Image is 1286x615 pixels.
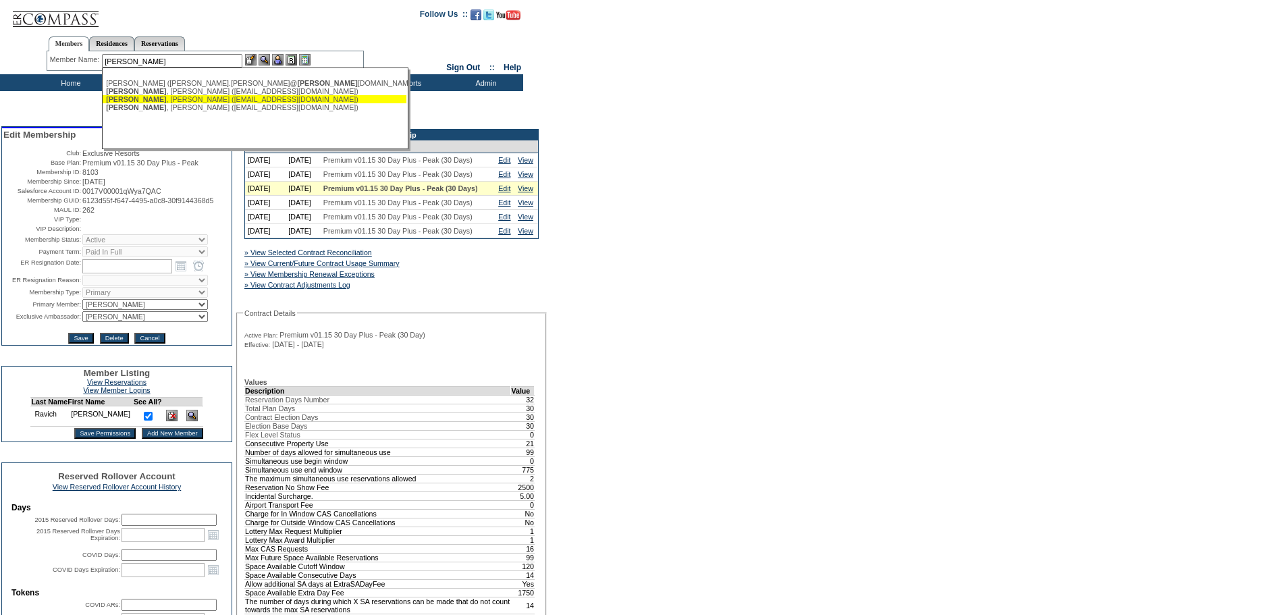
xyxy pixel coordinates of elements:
[106,95,403,103] div: , [PERSON_NAME] ([EMAIL_ADDRESS][DOMAIN_NAME])
[74,428,136,439] input: Save Permissions
[245,500,511,509] td: Airport Transport Fee
[106,87,403,95] div: , [PERSON_NAME] ([EMAIL_ADDRESS][DOMAIN_NAME])
[68,406,134,427] td: [PERSON_NAME]
[498,227,510,235] a: Edit
[245,196,286,210] td: [DATE]
[106,79,403,87] div: [PERSON_NAME] ([PERSON_NAME].[PERSON_NAME]@ [DOMAIN_NAME])
[82,168,99,176] span: 8103
[245,210,286,224] td: [DATE]
[82,159,198,167] span: Premium v01.15 30 Day Plus - Peak
[245,579,511,588] td: Allow additional SA days at ExtraSADayFee
[286,54,297,65] img: Reservations
[245,491,511,500] td: Incidental Surcharge.
[299,54,311,65] img: b_calculator.gif
[3,234,81,245] td: Membership Status:
[286,224,321,238] td: [DATE]
[191,259,206,273] a: Open the time view popup.
[58,471,176,481] span: Reserved Rollover Account
[49,36,90,51] a: Members
[36,528,120,541] label: 2015 Reserved Rollover Days Expiration:
[3,311,81,322] td: Exclusive Ambassador:
[498,213,510,221] a: Edit
[3,225,81,233] td: VIP Description:
[323,156,473,164] span: Premium v01.15 30 Day Plus - Peak (30 Days)
[504,63,521,72] a: Help
[518,213,533,221] a: View
[286,196,321,210] td: [DATE]
[245,535,511,544] td: Lottery Max Award Multiplier
[244,281,350,289] a: » View Contract Adjustments Log
[511,465,535,474] td: 775
[511,404,535,412] td: 30
[3,206,81,214] td: MAUL ID:
[245,597,511,614] td: The number of days during which X SA reservations can be made that do not count towards the max S...
[511,544,535,553] td: 16
[50,54,102,65] div: Member Name:
[3,168,81,176] td: Membership ID:
[82,178,105,186] span: [DATE]
[243,309,297,317] legend: Contract Details
[3,215,81,223] td: VIP Type:
[511,448,535,456] td: 99
[518,156,533,164] a: View
[483,9,494,20] img: Follow us on Twitter
[3,178,81,186] td: Membership Since:
[245,456,511,465] td: Simultaneous use begin window
[511,535,535,544] td: 1
[82,552,120,558] label: COVID Days:
[511,553,535,562] td: 99
[496,10,520,20] img: Subscribe to our YouTube Channel
[323,198,473,207] span: Premium v01.15 30 Day Plus - Peak (30 Days)
[3,299,81,310] td: Primary Member:
[279,331,425,339] span: Premium v01.15 30 Day Plus - Peak (30 Day)
[245,518,511,527] td: Charge for Outside Window CAS Cancellations
[3,196,81,205] td: Membership GUID:
[245,431,300,439] span: Flex Level Status
[244,248,372,257] a: » View Selected Contract Reconciliation
[511,588,535,597] td: 1750
[511,412,535,421] td: 30
[82,187,161,195] span: 0017V00001qWya7QAC
[244,378,267,386] b: Values
[323,213,473,221] span: Premium v01.15 30 Day Plus - Peak (30 Days)
[471,9,481,20] img: Become our fan on Facebook
[134,398,162,406] td: See All?
[11,503,222,512] td: Days
[3,159,81,167] td: Base Plan:
[483,14,494,22] a: Follow us on Twitter
[245,553,511,562] td: Max Future Space Available Reservations
[106,103,403,111] div: , [PERSON_NAME] ([EMAIL_ADDRESS][DOMAIN_NAME])
[259,54,270,65] img: View
[511,570,535,579] td: 14
[142,428,203,439] input: Add New Member
[323,170,473,178] span: Premium v01.15 30 Day Plus - Peak (30 Days)
[245,483,511,491] td: Reservation No Show Fee
[3,149,81,157] td: Club:
[134,36,185,51] a: Reservations
[3,130,76,140] span: Edit Membership
[245,224,286,238] td: [DATE]
[511,597,535,614] td: 14
[31,398,68,406] td: Last Name
[496,14,520,22] a: Subscribe to our YouTube Channel
[82,196,213,205] span: 6123d55f-f647-4495-a0c8-30f9144368d5
[245,562,511,570] td: Space Available Cutoff Window
[446,74,523,91] td: Admin
[286,167,321,182] td: [DATE]
[68,398,134,406] td: First Name
[186,410,198,421] img: View Dashboard
[134,333,165,344] input: Cancel
[53,483,182,491] a: View Reserved Rollover Account History
[173,259,188,273] a: Open the calendar popup.
[245,422,307,430] span: Election Base Days
[511,509,535,518] td: No
[244,270,375,278] a: » View Membership Renewal Exceptions
[245,386,511,395] td: Description
[446,63,480,72] a: Sign Out
[82,149,140,157] span: Exclusive Resorts
[245,153,286,167] td: [DATE]
[106,95,166,103] span: [PERSON_NAME]
[518,170,533,178] a: View
[323,227,473,235] span: Premium v01.15 30 Day Plus - Peak (30 Days)
[245,527,511,535] td: Lottery Max Request Multiplier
